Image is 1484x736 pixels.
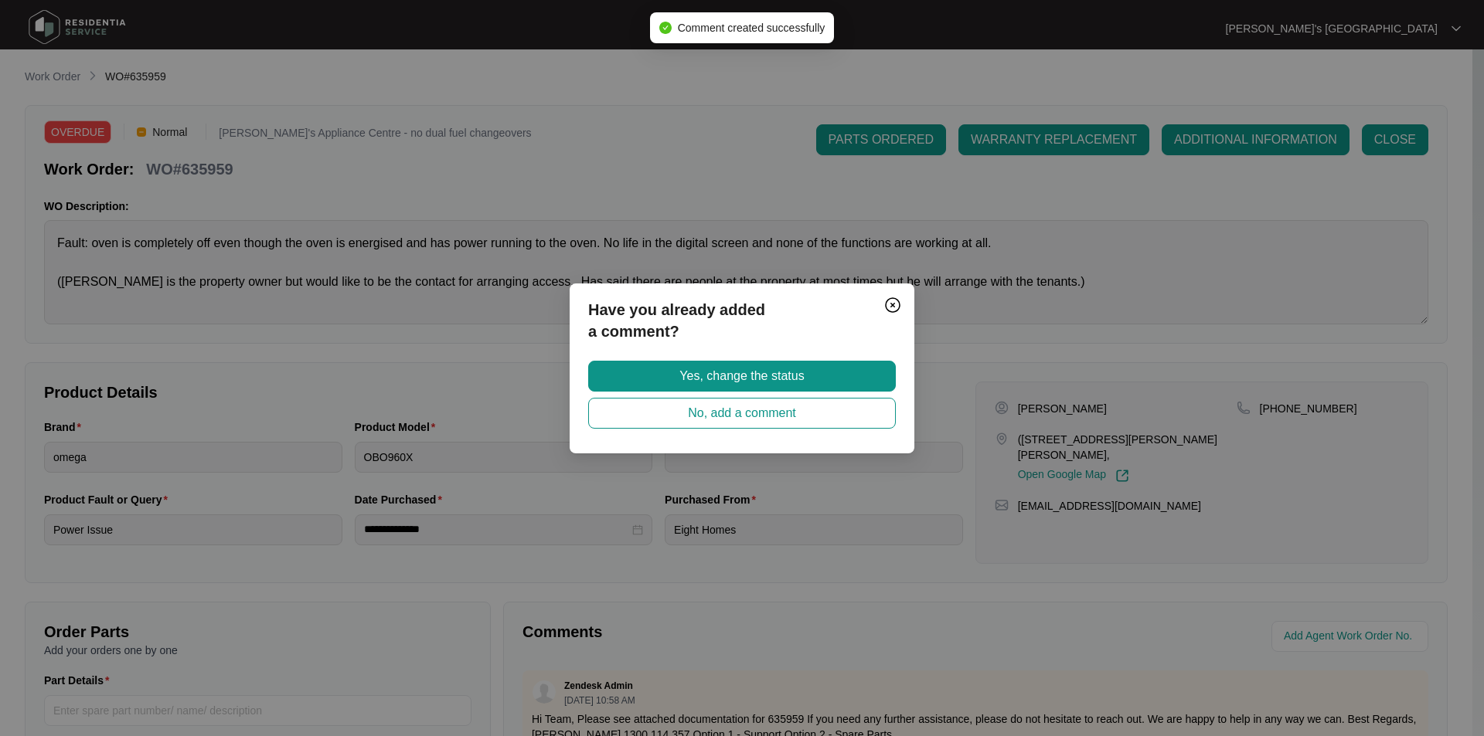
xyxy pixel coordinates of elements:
[588,398,896,429] button: No, add a comment
[679,367,804,385] span: Yes, change the status
[688,404,796,422] span: No, add a comment
[880,293,905,317] button: Close
[588,299,896,321] p: Have you already added
[883,296,902,314] img: closeCircle
[588,321,896,342] p: a comment?
[659,22,672,34] span: check-circle
[588,361,896,392] button: Yes, change the status
[678,22,825,34] span: Comment created successfully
